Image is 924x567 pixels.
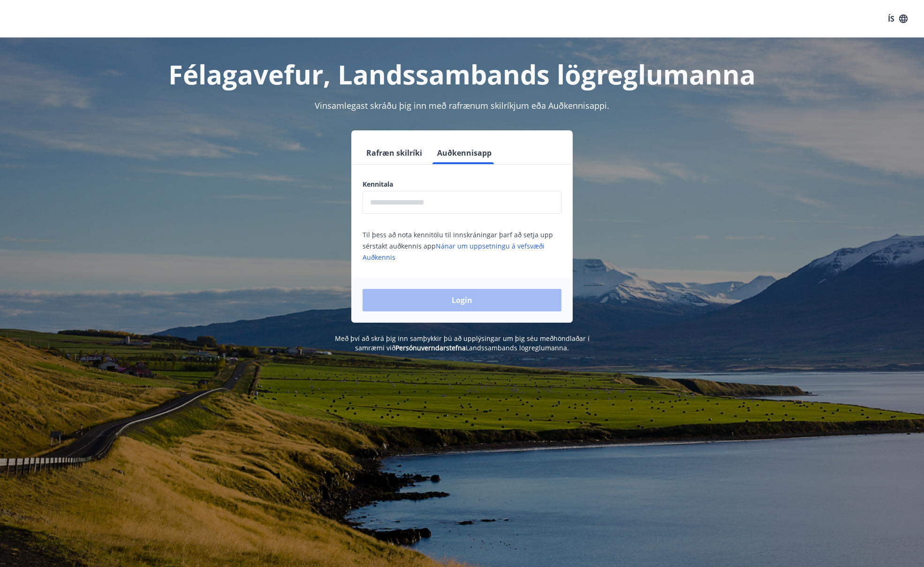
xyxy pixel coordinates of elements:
a: Persónuverndarstefna [395,343,466,352]
button: Rafræn skilríki [363,142,426,164]
span: Með því að skrá þig inn samþykkir þú að upplýsingar um þig séu meðhöndlaðar í samræmi við Landssa... [335,334,590,352]
button: ÍS [883,10,913,27]
span: Til þess að nota kennitölu til innskráningar þarf að setja upp sérstakt auðkennis app [363,230,553,262]
h1: Félagavefur, Landssambands lögreglumanna [136,56,788,92]
label: Kennitala [363,180,561,189]
button: Auðkennisapp [433,142,495,164]
span: Vinsamlegast skráðu þig inn með rafrænum skilríkjum eða Auðkennisappi. [315,100,609,111]
a: Nánar um uppsetningu á vefsvæði Auðkennis [363,242,545,262]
